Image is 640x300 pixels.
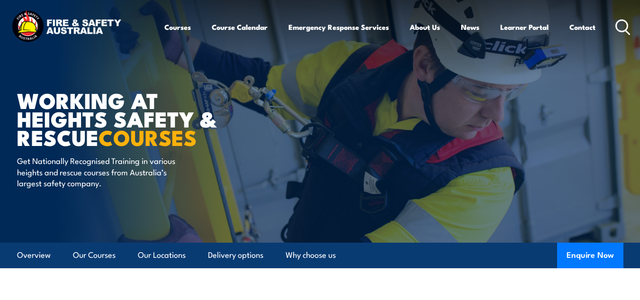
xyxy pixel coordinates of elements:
[557,243,623,268] button: Enquire Now
[461,16,479,38] a: News
[569,16,595,38] a: Contact
[73,243,116,268] a: Our Courses
[500,16,549,38] a: Learner Portal
[288,16,389,38] a: Emergency Response Services
[17,243,51,268] a: Overview
[212,16,268,38] a: Course Calendar
[208,243,263,268] a: Delivery options
[410,16,440,38] a: About Us
[286,243,336,268] a: Why choose us
[17,91,251,146] h1: WORKING AT HEIGHTS SAFETY & RESCUE
[138,243,186,268] a: Our Locations
[164,16,191,38] a: Courses
[99,120,197,153] strong: COURSES
[17,155,190,188] p: Get Nationally Recognised Training in various heights and rescue courses from Australia’s largest...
